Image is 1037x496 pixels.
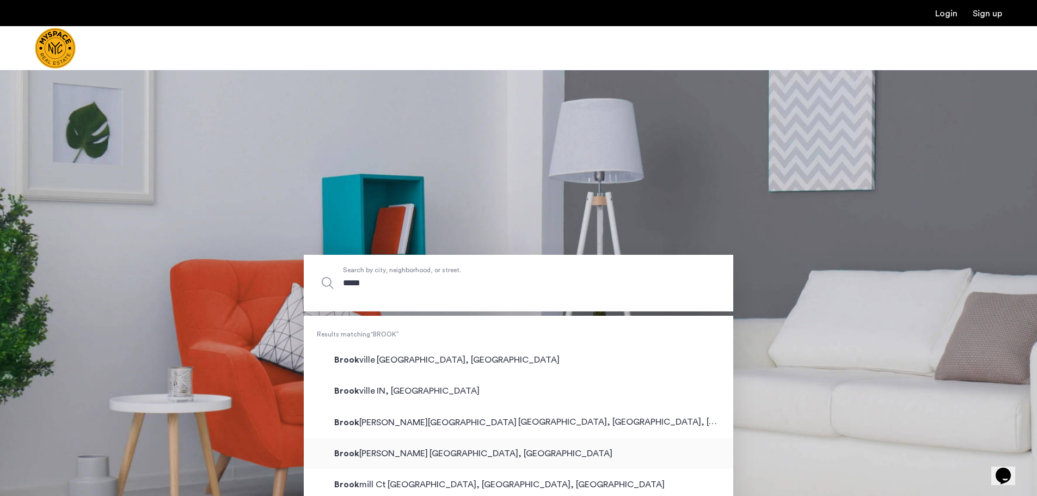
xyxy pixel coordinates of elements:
[935,9,958,18] a: Login
[334,387,359,395] span: Brook
[429,449,612,458] span: [GEOGRAPHIC_DATA], [GEOGRAPHIC_DATA]
[334,356,377,364] span: ville
[334,387,377,395] span: ville
[334,418,518,427] span: [PERSON_NAME][GEOGRAPHIC_DATA]
[35,28,76,69] a: Cazamio Logo
[973,9,1002,18] a: Registration
[334,449,359,458] span: Brook
[343,264,643,275] span: Search by city, neighborhood, or street.
[304,329,733,340] span: Results matching
[334,418,359,427] span: Brook
[334,356,359,364] span: Brook
[304,255,733,311] input: Apartment Search
[370,331,399,338] q: BROOK
[377,387,480,395] span: IN, [GEOGRAPHIC_DATA]
[377,356,560,364] span: [GEOGRAPHIC_DATA], [GEOGRAPHIC_DATA]
[334,449,429,458] span: [PERSON_NAME]
[388,480,665,489] span: [GEOGRAPHIC_DATA], [GEOGRAPHIC_DATA], [GEOGRAPHIC_DATA]
[991,452,1026,485] iframe: chat widget
[334,480,388,489] span: mill Ct
[334,480,359,489] span: Brook
[35,28,76,69] img: logo
[518,417,795,426] span: [GEOGRAPHIC_DATA], [GEOGRAPHIC_DATA], [GEOGRAPHIC_DATA]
